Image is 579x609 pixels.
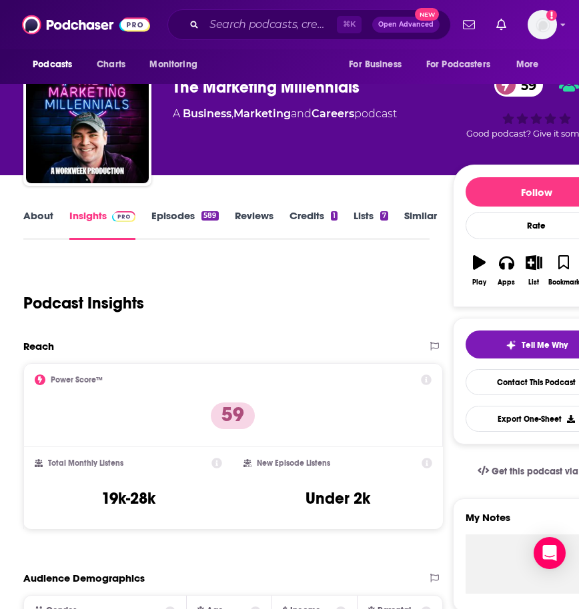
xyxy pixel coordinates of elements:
a: Similar [404,209,437,240]
button: open menu [340,52,418,77]
div: Play [472,279,486,287]
a: Credits1 [289,209,338,240]
span: , [231,107,233,120]
a: Careers [312,107,354,120]
h1: Podcast Insights [23,293,144,313]
a: Show notifications dropdown [491,13,512,36]
span: More [516,55,539,74]
a: About [23,209,53,240]
button: open menu [140,52,214,77]
span: For Business [349,55,402,74]
button: open menu [23,52,89,77]
div: Open Intercom Messenger [534,537,566,569]
a: Business [183,107,231,120]
a: Show notifications dropdown [458,13,480,36]
img: tell me why sparkle [506,340,516,350]
h2: Power Score™ [51,375,103,384]
a: InsightsPodchaser Pro [69,209,135,240]
div: 589 [201,211,218,221]
h3: Under 2k [306,488,370,508]
button: Apps [493,247,520,295]
h2: Audience Demographics [23,572,145,584]
button: Open AdvancedNew [372,17,440,33]
div: 7 [380,211,388,221]
div: A podcast [173,106,397,122]
a: Charts [88,52,133,77]
div: List [528,279,539,287]
span: Charts [97,55,125,74]
span: Podcasts [33,55,72,74]
img: User Profile [528,10,557,39]
p: 59 [211,402,255,429]
button: Play [466,247,493,295]
span: ⌘ K [337,16,362,33]
button: open menu [507,52,556,77]
h3: 19k-28k [101,488,155,508]
button: List [520,247,548,295]
img: The Marketing Millennials [26,61,149,183]
span: Logged in as patiencebaldacci [528,10,557,39]
h2: Total Monthly Listens [48,458,123,468]
button: open menu [418,52,510,77]
svg: Add a profile image [546,10,557,21]
div: Search podcasts, credits, & more... [167,9,451,40]
span: Tell Me Why [522,340,568,350]
span: 59 [508,73,543,97]
h2: New Episode Listens [257,458,330,468]
span: and [291,107,312,120]
span: New [415,8,439,21]
img: Podchaser Pro [112,211,135,222]
img: Podchaser - Follow, Share and Rate Podcasts [22,12,150,37]
span: Open Advanced [378,21,434,28]
h2: Reach [23,340,54,352]
button: Show profile menu [528,10,557,39]
div: 1 [331,211,338,221]
div: Apps [498,279,515,287]
a: Marketing [233,107,291,120]
input: Search podcasts, credits, & more... [204,14,337,35]
a: Reviews [235,209,273,240]
span: Monitoring [149,55,197,74]
a: Lists7 [354,209,388,240]
a: 59 [494,73,543,97]
span: For Podcasters [426,55,490,74]
a: Episodes589 [151,209,218,240]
